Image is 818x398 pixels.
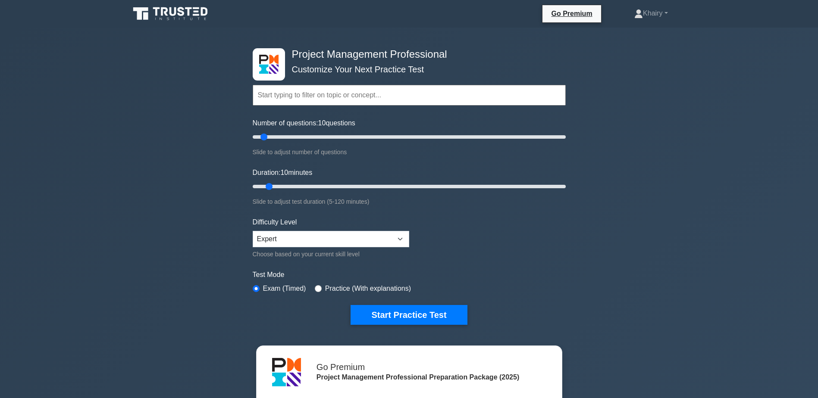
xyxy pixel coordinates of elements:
h4: Project Management Professional [288,48,523,61]
div: Choose based on your current skill level [253,249,409,259]
label: Test Mode [253,270,566,280]
label: Exam (Timed) [263,283,306,294]
a: Go Premium [546,8,597,19]
div: Slide to adjust test duration (5-120 minutes) [253,196,566,207]
label: Difficulty Level [253,217,297,227]
label: Practice (With explanations) [325,283,411,294]
input: Start typing to filter on topic or concept... [253,85,566,106]
a: Khairy [614,5,688,22]
div: Slide to adjust number of questions [253,147,566,157]
label: Number of questions: questions [253,118,355,128]
span: 10 [318,119,326,127]
button: Start Practice Test [351,305,467,325]
span: 10 [280,169,288,176]
label: Duration: minutes [253,168,313,178]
